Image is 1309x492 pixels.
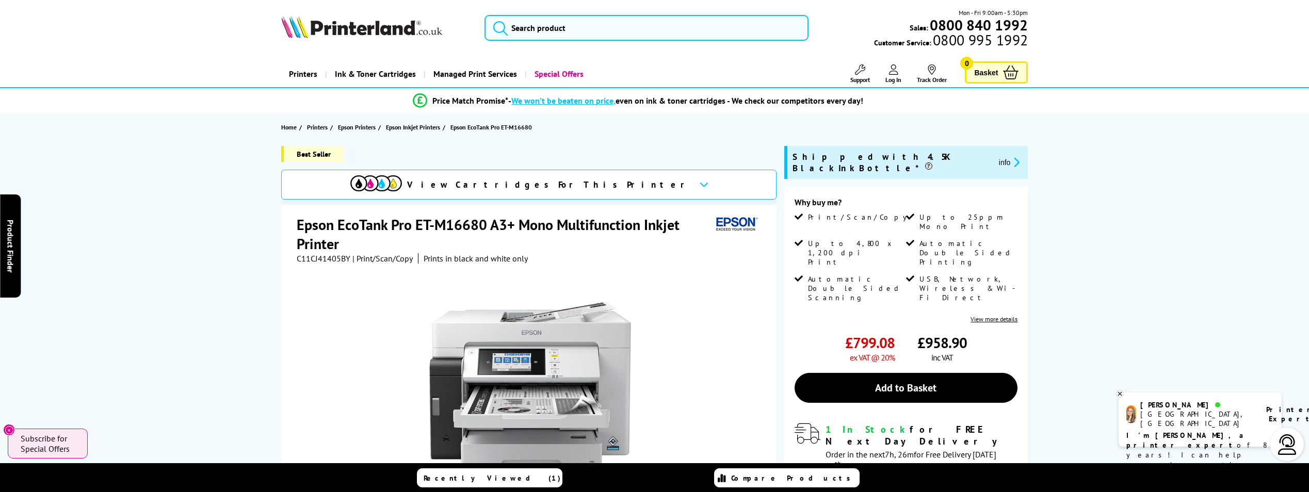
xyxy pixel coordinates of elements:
span: Support [850,76,870,84]
a: Recently Viewed (1) [417,468,562,487]
a: Printerland Logo [281,15,472,40]
a: Printers [307,122,330,133]
span: Product Finder [5,220,15,273]
a: 0800 840 1992 [928,20,1028,30]
span: View Cartridges For This Printer [407,179,691,190]
a: Epson Inkjet Printers [386,122,443,133]
p: of 8 years! I can help you choose the right product [1126,431,1274,480]
div: for FREE Next Day Delivery [826,423,1018,447]
b: I'm [PERSON_NAME], a printer expert [1126,431,1247,450]
a: Managed Print Services [424,61,525,87]
span: USB, Network, Wireless & Wi-Fi Direct [919,274,1015,302]
span: Best Seller [281,146,344,162]
a: Ink & Toner Cartridges [325,61,424,87]
i: Prints in black and white only [424,253,528,264]
button: Close [3,424,15,436]
a: Track Order [917,64,947,84]
span: Up to 4,800 x 1,200 dpi Print [808,239,904,267]
a: Special Offers [525,61,591,87]
button: promo-description [996,156,1023,168]
span: Customer Service: [874,35,1028,47]
span: Recently Viewed (1) [424,473,561,483]
span: Up to 25ppm Mono Print [919,212,1015,231]
span: 0800 995 1992 [931,35,1028,45]
a: Epson Printers [338,122,378,133]
img: Epson [712,215,759,234]
span: Automatic Double Sided Scanning [808,274,904,302]
a: Log In [885,64,901,84]
span: Shipped with 4.5K Black Ink Bottle* [793,151,991,174]
a: Printers [281,61,325,87]
span: Automatic Double Sided Printing [919,239,1015,267]
span: Epson EcoTank Pro ET-M16680 [450,122,532,133]
span: 0 [960,57,973,70]
span: Print/Scan/Copy [808,212,914,222]
span: 1 In Stock [826,423,910,435]
a: Compare Products [714,468,860,487]
span: ex VAT @ 20% [850,352,895,363]
span: Mon - Fri 9:00am - 5:30pm [959,8,1028,18]
a: Epson EcoTank Pro ET-M16680 [450,122,535,133]
span: £799.08 [845,333,895,352]
span: inc VAT [931,352,953,363]
span: | Print/Scan/Copy [352,253,413,264]
span: Compare Products [731,473,856,483]
span: Ink & Toner Cartridges [335,61,416,87]
div: [GEOGRAPHIC_DATA], [GEOGRAPHIC_DATA] [1140,409,1253,428]
a: Add to Basket [795,373,1018,403]
div: modal_delivery [795,423,1018,471]
span: Log In [885,76,901,84]
span: Order in the next for Free Delivery [DATE] 10 September! [826,449,996,471]
a: Basket 0 [965,61,1028,84]
span: C11CJ41405BY [297,253,350,264]
span: Epson Inkjet Printers [386,122,440,133]
img: user-headset-light.svg [1277,434,1298,455]
img: Printerland Logo [281,15,442,38]
li: modal_Promise [247,92,1030,110]
span: Basket [974,65,998,79]
span: We won’t be beaten on price, [511,95,616,106]
sup: th [835,459,841,468]
img: cmyk-icon.svg [350,175,402,191]
span: Epson Printers [338,122,376,133]
div: Why buy me? [795,197,1018,212]
img: Epson EcoTank Pro ET-M16680 [429,284,631,486]
span: 7h, 26m [885,449,914,460]
span: Printers [307,122,328,133]
a: Home [281,122,299,133]
div: [PERSON_NAME] [1140,400,1253,409]
span: Subscribe for Special Offers [21,433,77,454]
span: Home [281,122,297,133]
a: Support [850,64,870,84]
a: View more details [971,315,1017,323]
span: Price Match Promise* [432,95,508,106]
input: Search product [484,15,809,41]
span: Sales: [910,23,928,32]
h1: Epson EcoTank Pro ET-M16680 A3+ Mono Multifunction Inkjet Printer [297,215,712,253]
div: - even on ink & toner cartridges - We check our competitors every day! [508,95,863,106]
img: amy-livechat.png [1126,405,1136,423]
b: 0800 840 1992 [930,15,1028,35]
span: £958.90 [917,333,967,352]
